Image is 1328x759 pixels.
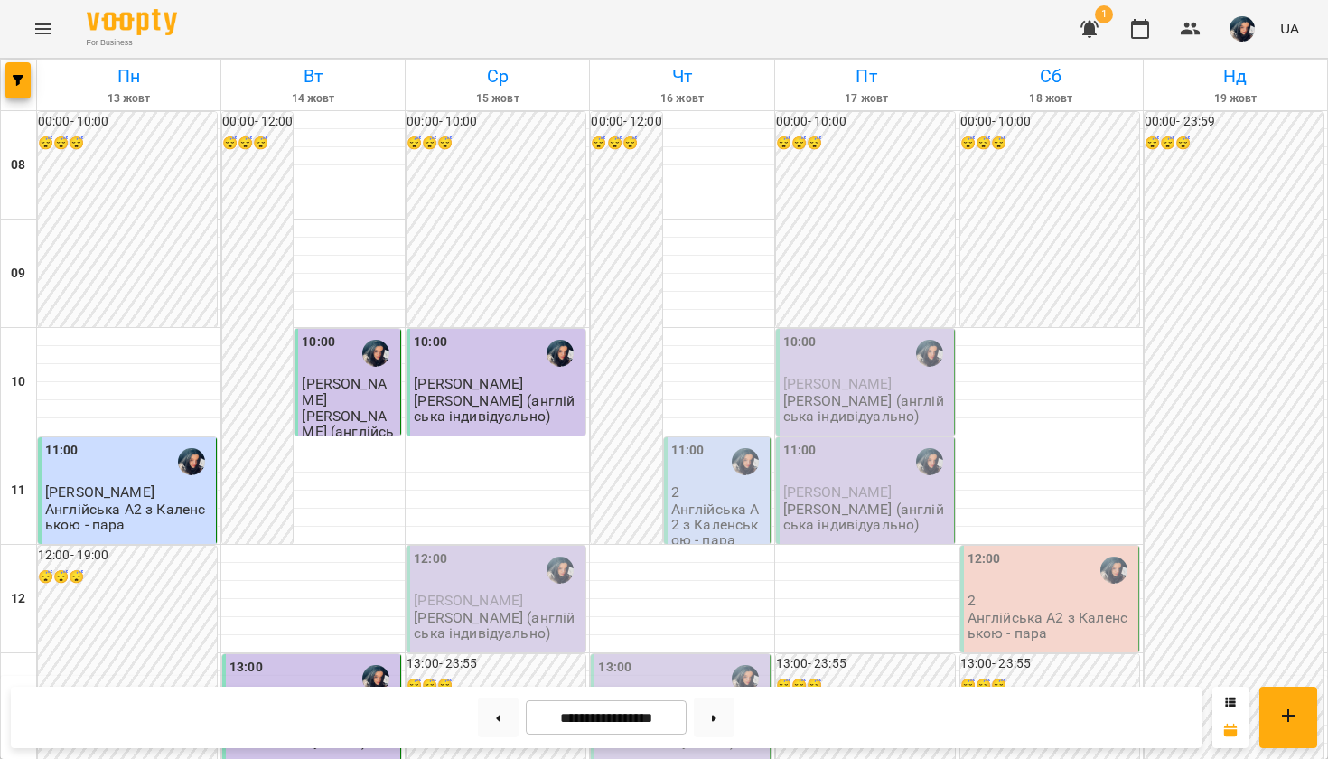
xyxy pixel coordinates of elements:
h6: Сб [962,62,1140,90]
label: 11:00 [45,441,79,461]
label: 13:00 [598,658,631,678]
h6: 😴😴😴 [591,134,661,154]
h6: 13:00 - 23:55 [407,654,585,674]
h6: 11 [11,481,25,501]
p: Англійська А2 з Каленською - пара [671,501,766,548]
span: [PERSON_NAME] [302,375,386,408]
label: 11:00 [783,441,817,461]
h6: Пт [778,62,956,90]
img: Каленська Ольга Анатоліївна (а) [362,340,389,367]
label: 10:00 [783,333,817,352]
span: [PERSON_NAME] [783,483,893,501]
img: Каленська Ольга Анатоліївна (а) [362,665,389,692]
label: 10:00 [414,333,447,352]
img: Каленська Ольга Анатоліївна (а) [1100,557,1127,584]
h6: 00:00 - 10:00 [38,112,217,132]
h6: 12:00 - 19:00 [38,546,217,566]
h6: 12 [11,589,25,609]
img: a25f17a1166e7f267f2f46aa20c26a21.jpg [1230,16,1255,42]
h6: 00:00 - 10:00 [960,112,1139,132]
h6: 00:00 - 12:00 [222,112,293,132]
p: Англійська А2 з Каленською - пара [45,501,212,533]
button: UA [1273,12,1306,45]
label: 10:00 [302,333,335,352]
h6: 😴😴😴 [407,134,585,154]
h6: Нд [1146,62,1324,90]
h6: 00:00 - 23:59 [1145,112,1323,132]
span: 1 [1095,5,1113,23]
img: Каленська Ольга Анатоліївна (а) [547,557,574,584]
h6: 😴😴😴 [222,134,293,154]
p: [PERSON_NAME] (англійська індивідуально) [302,408,397,471]
h6: Пн [40,62,218,90]
h6: 😴😴😴 [776,134,955,154]
span: [PERSON_NAME] [783,375,893,392]
h6: 13:00 - 23:55 [960,654,1139,674]
img: Каленська Ольга Анатоліївна (а) [178,448,205,475]
span: [PERSON_NAME] [414,592,523,609]
h6: Вт [224,62,402,90]
label: 12:00 [968,549,1001,569]
h6: 15 жовт [408,90,586,108]
span: [PERSON_NAME] [414,375,523,392]
img: Каленська Ольга Анатоліївна (а) [547,340,574,367]
img: Voopty Logo [87,9,177,35]
label: 11:00 [671,441,705,461]
h6: Чт [593,62,771,90]
p: [PERSON_NAME] (англійська індивідуально) [414,610,581,642]
h6: 13 жовт [40,90,218,108]
h6: 00:00 - 10:00 [407,112,585,132]
h6: 00:00 - 10:00 [776,112,955,132]
h6: Ср [408,62,586,90]
h6: 16 жовт [593,90,771,108]
p: Англійська А2 з Каленською - пара [968,610,1135,642]
h6: 😴😴😴 [1145,134,1323,154]
h6: 😴😴😴 [38,567,217,587]
span: For Business [87,37,177,49]
h6: 17 жовт [778,90,956,108]
h6: 😴😴😴 [960,134,1139,154]
h6: 13:00 - 23:55 [776,654,955,674]
h6: 19 жовт [1146,90,1324,108]
p: 2 [968,593,1135,608]
span: [PERSON_NAME] [45,483,154,501]
p: [PERSON_NAME] (англійська індивідуально) [783,393,950,425]
h6: 00:00 - 12:00 [591,112,661,132]
label: 12:00 [414,549,447,569]
button: Menu [22,7,65,51]
p: [PERSON_NAME] (англійська індивідуально) [414,393,581,425]
h6: 18 жовт [962,90,1140,108]
h6: 08 [11,155,25,175]
img: Каленська Ольга Анатоліївна (а) [732,448,759,475]
img: Каленська Ольга Анатоліївна (а) [732,665,759,692]
p: [PERSON_NAME] (англійська індивідуально) [783,501,950,533]
p: 2 [671,484,766,500]
h6: 14 жовт [224,90,402,108]
label: 13:00 [229,658,263,678]
img: Каленська Ольга Анатоліївна (а) [916,448,943,475]
span: UA [1280,19,1299,38]
h6: 10 [11,372,25,392]
h6: 09 [11,264,25,284]
h6: 😴😴😴 [38,134,217,154]
img: Каленська Ольга Анатоліївна (а) [916,340,943,367]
